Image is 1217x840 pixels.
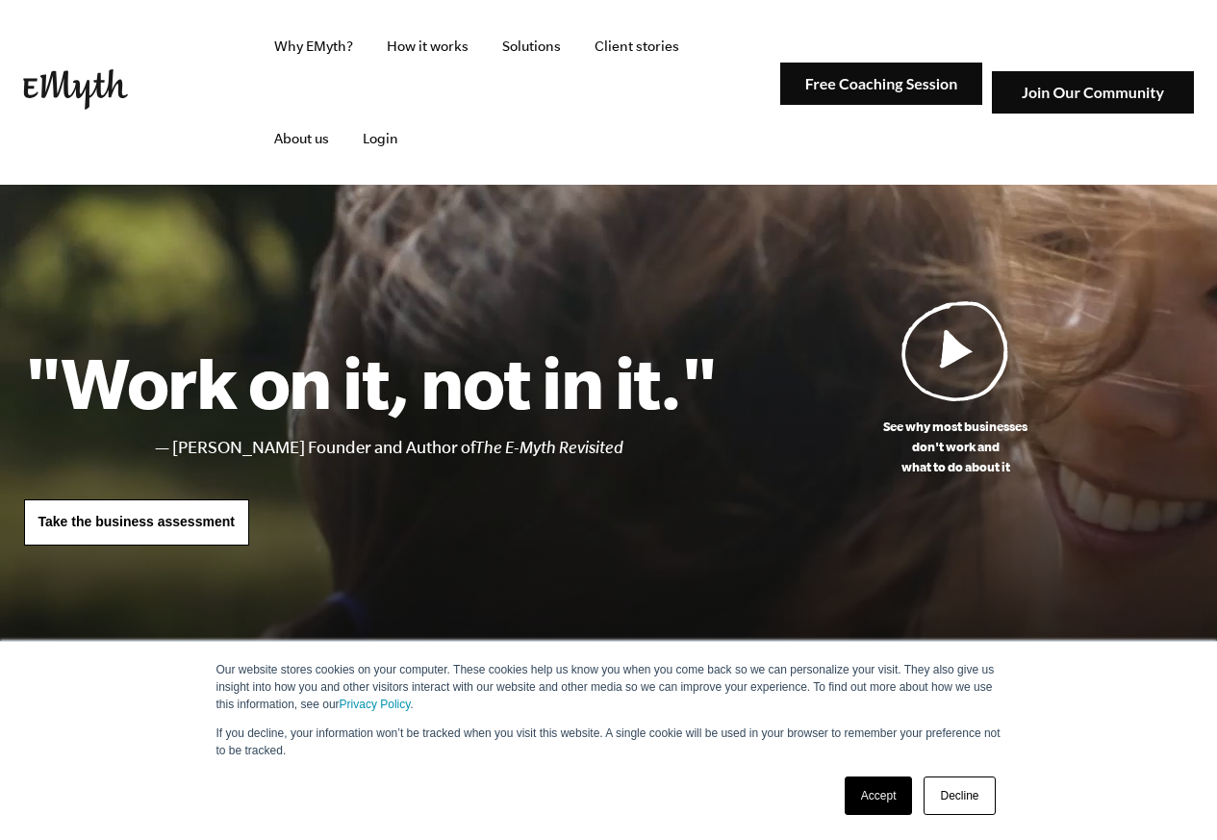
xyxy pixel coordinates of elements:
img: EMyth [23,69,128,110]
a: Privacy Policy [340,698,411,711]
img: Play Video [901,300,1009,401]
img: Join Our Community [992,71,1194,115]
i: The E-Myth Revisited [475,438,623,457]
a: About us [259,92,344,185]
p: If you decline, your information won’t be tracked when you visit this website. A single cookie wi... [216,725,1001,759]
p: See why most businesses don't work and what to do about it [718,417,1194,477]
a: Decline [924,776,995,815]
a: Take the business assessment [24,499,249,546]
a: Accept [845,776,913,815]
h1: "Work on it, not in it." [24,340,718,424]
a: Login [347,92,414,185]
p: Our website stores cookies on your computer. These cookies help us know you when you come back so... [216,661,1001,713]
a: See why most businessesdon't work andwhat to do about it [718,300,1194,477]
li: [PERSON_NAME] Founder and Author of [172,434,718,462]
img: Free Coaching Session [780,63,982,106]
span: Take the business assessment [38,514,235,529]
